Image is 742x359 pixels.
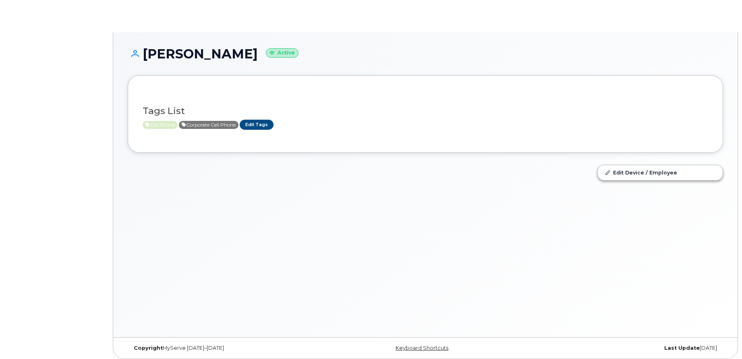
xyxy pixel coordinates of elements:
div: MyServe [DATE]–[DATE] [128,345,326,351]
div: [DATE] [524,345,723,351]
span: Active [143,121,178,129]
h1: [PERSON_NAME] [128,47,723,61]
strong: Last Update [664,345,700,351]
a: Keyboard Shortcuts [396,345,448,351]
strong: Copyright [134,345,163,351]
a: Edit Tags [240,120,274,130]
h3: Tags List [143,106,708,116]
span: Active [179,121,238,129]
small: Active [266,48,298,58]
a: Edit Device / Employee [598,165,723,180]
